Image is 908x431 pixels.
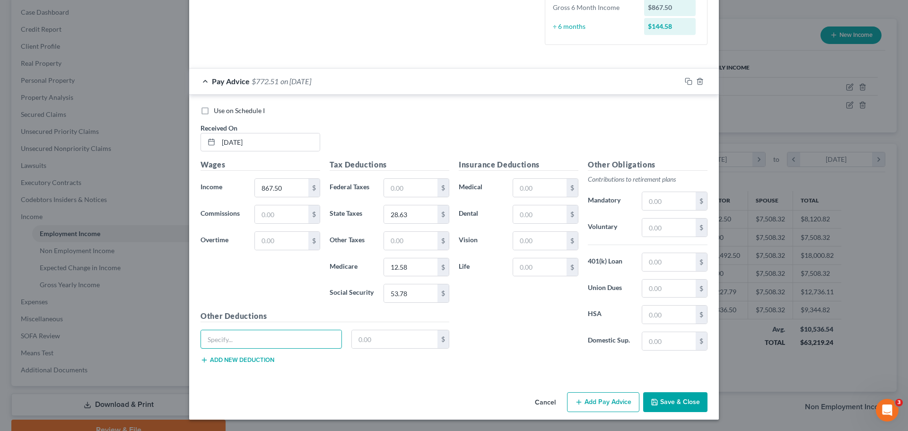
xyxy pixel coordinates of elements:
label: Voluntary [583,218,637,237]
button: Save & Close [643,392,707,412]
input: 0.00 [642,332,696,350]
label: Domestic Sup. [583,332,637,351]
div: $ [696,332,707,350]
div: $ [437,205,449,223]
label: Medicare [325,258,379,277]
input: 0.00 [513,205,567,223]
h5: Other Deductions [201,310,449,322]
div: $ [567,205,578,223]
div: $144.58 [644,18,696,35]
button: Cancel [527,393,563,412]
div: $ [696,280,707,298]
div: $ [308,179,320,197]
span: Received On [201,124,237,132]
div: $ [437,258,449,276]
div: $ [308,232,320,250]
label: Life [454,258,508,277]
h5: Tax Deductions [330,159,449,171]
label: State Taxes [325,205,379,224]
button: Add Pay Advice [567,392,639,412]
h5: Wages [201,159,320,171]
input: 0.00 [384,205,437,223]
div: Gross 6 Month Income [548,3,639,12]
h5: Insurance Deductions [459,159,578,171]
div: $ [308,205,320,223]
input: 0.00 [384,179,437,197]
input: 0.00 [513,232,567,250]
label: Union Dues [583,279,637,298]
label: Vision [454,231,508,250]
input: 0.00 [255,232,308,250]
label: Federal Taxes [325,178,379,197]
input: 0.00 [384,232,437,250]
label: Overtime [196,231,250,250]
div: $ [437,284,449,302]
input: 0.00 [255,205,308,223]
div: $ [437,232,449,250]
label: 401(k) Loan [583,253,637,272]
div: ÷ 6 months [548,22,639,31]
input: 0.00 [642,280,696,298]
input: 0.00 [642,253,696,271]
div: $ [567,258,578,276]
input: 0.00 [642,306,696,324]
div: $ [567,179,578,197]
label: Mandatory [583,192,637,211]
label: Other Taxes [325,231,379,250]
label: Commissions [196,205,250,224]
h5: Other Obligations [588,159,707,171]
iframe: Intercom live chat [876,399,899,422]
input: 0.00 [642,192,696,210]
div: $ [696,306,707,324]
input: Specify... [201,330,341,348]
div: $ [696,192,707,210]
div: $ [437,330,449,348]
label: Social Security [325,284,379,303]
p: Contributions to retirement plans [588,175,707,184]
div: $ [437,179,449,197]
div: $ [696,253,707,271]
span: 3 [895,399,903,406]
div: $ [567,232,578,250]
label: HSA [583,305,637,324]
label: Medical [454,178,508,197]
input: 0.00 [352,330,438,348]
input: 0.00 [513,258,567,276]
label: Dental [454,205,508,224]
input: 0.00 [255,179,308,197]
span: Use on Schedule I [214,106,265,114]
input: 0.00 [384,258,437,276]
input: 0.00 [642,219,696,237]
span: Pay Advice [212,77,250,86]
input: 0.00 [384,284,437,302]
input: MM/DD/YYYY [218,133,320,151]
button: Add new deduction [201,356,274,364]
span: Income [201,183,222,191]
span: $772.51 [252,77,279,86]
span: on [DATE] [280,77,311,86]
input: 0.00 [513,179,567,197]
div: $ [696,219,707,237]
